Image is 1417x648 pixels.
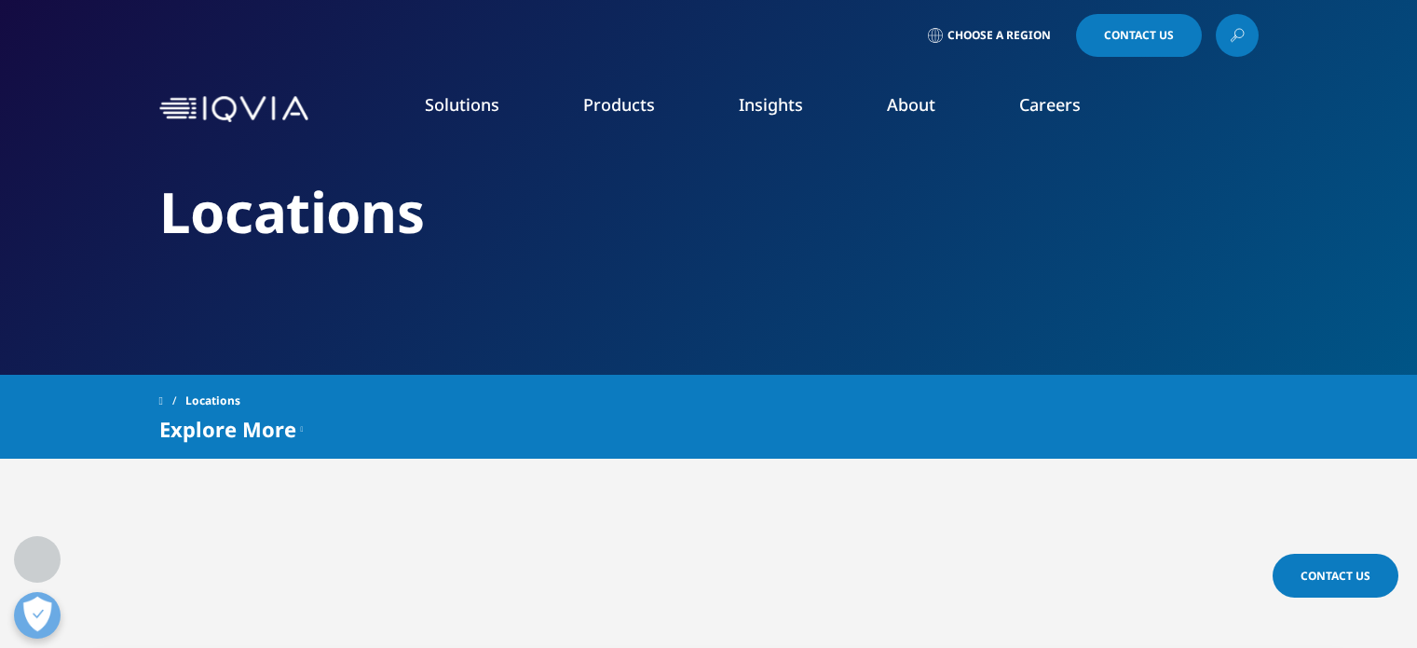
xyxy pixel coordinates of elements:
[887,93,935,116] a: About
[185,384,240,418] span: Locations
[316,65,1259,153] nav: Primary
[14,592,61,639] button: Abrir preferencias
[1273,554,1398,598] a: Contact Us
[583,93,655,116] a: Products
[1301,568,1370,584] span: Contact Us
[159,177,1259,247] h2: Locations
[425,93,499,116] a: Solutions
[1104,30,1174,41] span: Contact Us
[947,28,1051,43] span: Choose a Region
[1076,14,1202,57] a: Contact Us
[159,418,296,440] span: Explore More
[1019,93,1081,116] a: Careers
[739,93,803,116] a: Insights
